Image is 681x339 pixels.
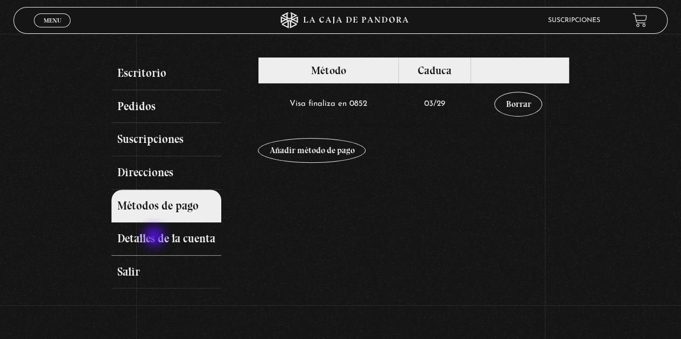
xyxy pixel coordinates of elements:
[633,13,647,27] a: View your shopping cart
[548,17,600,24] a: Suscripciones
[494,92,542,117] a: Borrar
[418,64,452,77] span: Caduca
[111,123,221,156] a: Suscripciones
[44,17,61,24] span: Menu
[111,156,221,190] a: Direcciones
[258,83,398,125] td: Visa finaliza en 0852
[111,222,221,256] a: Detalles de la cuenta
[111,90,221,124] a: Pedidos
[311,64,346,77] span: Método
[111,256,221,289] a: Salir
[111,57,221,90] a: Escritorio
[258,138,366,163] a: Añadir método de pago
[111,57,249,288] nav: Páginas de cuenta
[398,83,471,125] td: 03/29
[111,190,221,223] a: Métodos de pago
[40,26,65,33] span: Cerrar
